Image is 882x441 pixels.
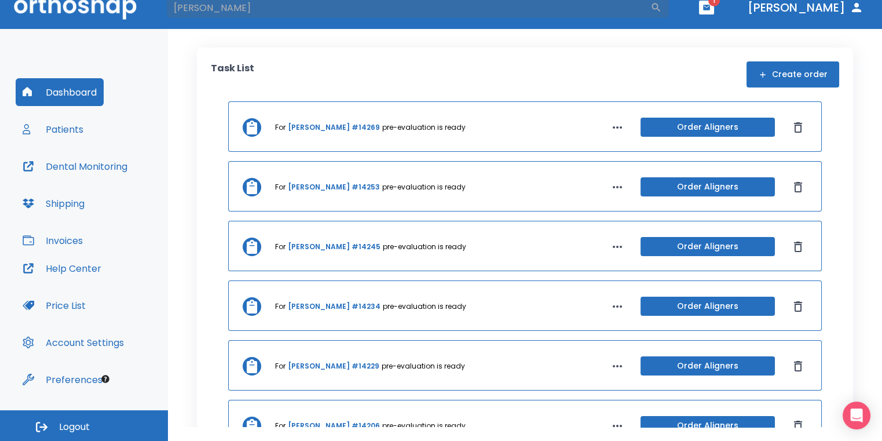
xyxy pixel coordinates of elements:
[641,177,775,196] button: Order Aligners
[288,122,380,133] a: [PERSON_NAME] #14269
[275,421,286,431] p: For
[275,242,286,252] p: For
[16,366,109,393] button: Preferences
[16,254,108,282] button: Help Center
[288,182,380,192] a: [PERSON_NAME] #14253
[746,61,839,88] button: Create order
[16,189,92,217] button: Shipping
[641,237,775,256] button: Order Aligners
[275,182,286,192] p: For
[641,118,775,137] button: Order Aligners
[382,182,466,192] p: pre-evaluation is ready
[275,122,286,133] p: For
[100,374,111,384] div: Tooltip anchor
[16,115,90,143] button: Patients
[16,329,131,356] button: Account Settings
[641,356,775,376] button: Order Aligners
[382,421,466,431] p: pre-evaluation is ready
[641,297,775,316] button: Order Aligners
[288,421,380,431] a: [PERSON_NAME] #14206
[275,361,286,371] p: For
[789,178,807,196] button: Dismiss
[843,402,870,429] div: Open Intercom Messenger
[382,122,466,133] p: pre-evaluation is ready
[59,421,90,433] span: Logout
[789,357,807,376] button: Dismiss
[789,417,807,435] button: Dismiss
[211,61,254,88] p: Task List
[275,301,286,312] p: For
[789,238,807,256] button: Dismiss
[383,242,466,252] p: pre-evaluation is ready
[789,118,807,137] button: Dismiss
[288,242,380,252] a: [PERSON_NAME] #14245
[383,301,466,312] p: pre-evaluation is ready
[16,78,104,106] button: Dashboard
[288,361,379,371] a: [PERSON_NAME] #14229
[641,416,775,435] button: Order Aligners
[789,297,807,316] button: Dismiss
[16,227,90,254] button: Invoices
[288,301,380,312] a: [PERSON_NAME] #14234
[16,291,93,319] button: Price List
[382,361,465,371] p: pre-evaluation is ready
[16,152,134,180] button: Dental Monitoring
